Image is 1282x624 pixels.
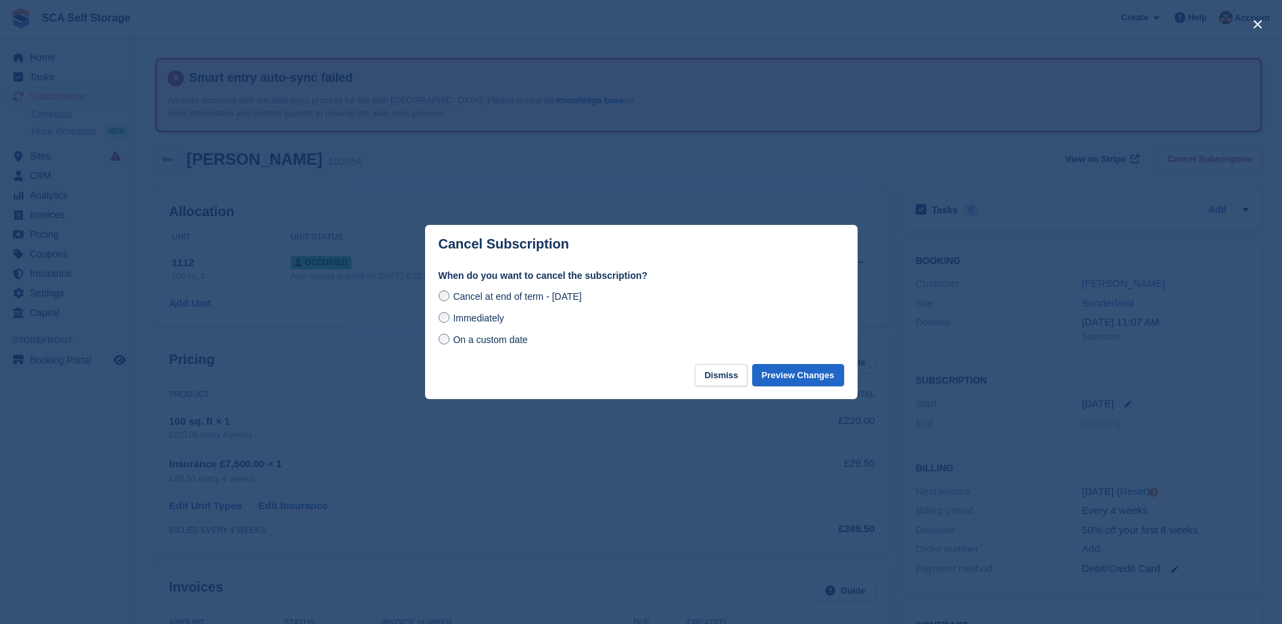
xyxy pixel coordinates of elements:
[439,312,449,323] input: Immediately
[439,269,844,283] label: When do you want to cancel the subscription?
[453,291,581,302] span: Cancel at end of term - [DATE]
[439,290,449,301] input: Cancel at end of term - [DATE]
[752,364,844,386] button: Preview Changes
[1247,14,1268,35] button: close
[439,236,569,252] p: Cancel Subscription
[695,364,747,386] button: Dismiss
[453,334,528,345] span: On a custom date
[453,313,503,323] span: Immediately
[439,334,449,344] input: On a custom date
